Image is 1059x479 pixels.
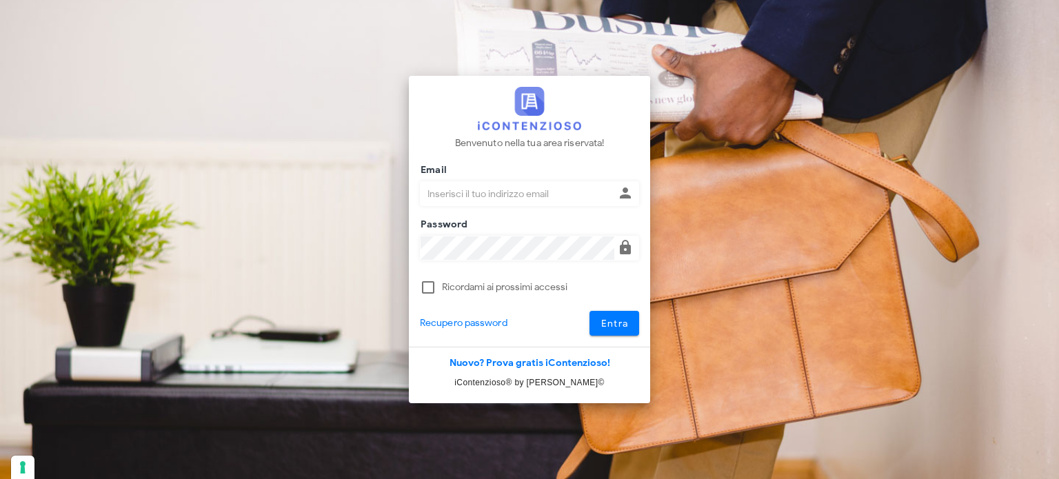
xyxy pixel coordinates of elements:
[455,136,605,151] p: Benvenuto nella tua area riservata!
[442,281,639,294] label: Ricordami ai prossimi accessi
[601,318,629,329] span: Entra
[421,182,614,205] input: Inserisci il tuo indirizzo email
[409,376,650,389] p: iContenzioso® by [PERSON_NAME]©
[589,311,640,336] button: Entra
[416,163,447,177] label: Email
[450,357,610,369] a: Nuovo? Prova gratis iContenzioso!
[11,456,34,479] button: Le tue preferenze relative al consenso per le tecnologie di tracciamento
[416,218,468,232] label: Password
[420,316,507,331] a: Recupero password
